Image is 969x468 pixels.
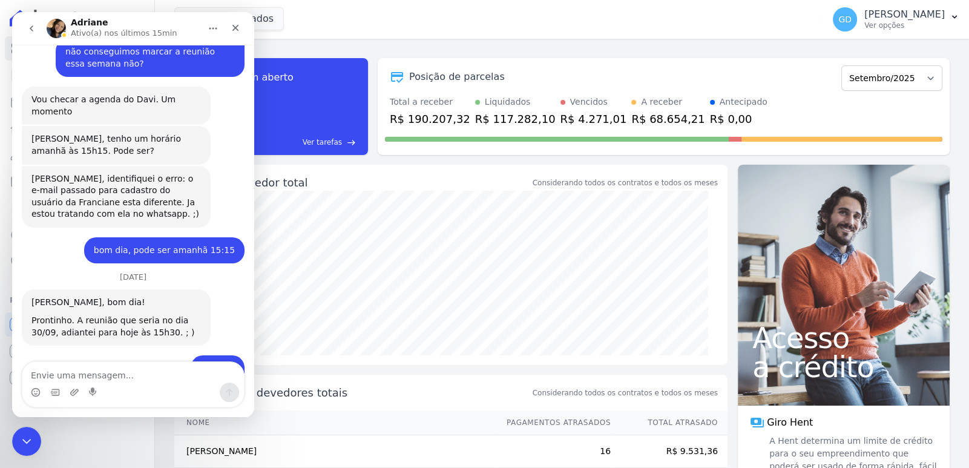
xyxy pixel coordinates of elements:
[19,82,189,105] div: Vou checar a agenda do Davi. Um momento
[5,116,149,140] a: Lotes
[475,111,556,127] div: R$ 117.282,10
[201,384,530,401] span: Principais devedores totais
[12,12,254,417] iframe: Intercom live chat
[19,161,189,208] div: [PERSON_NAME], identifiquei o erro: o e-mail passado para cadastro do usuário da Franciane esta d...
[611,410,728,435] th: Total Atrasado
[5,36,149,61] a: Visão Geral
[570,96,608,108] div: Vencidos
[19,303,189,326] div: Prontinho. A reunião que seria no dia 30/09, adiantei para hoje às 15h30. ; )
[201,174,530,191] div: Saldo devedor total
[19,375,28,385] button: Seletor de emoji
[19,285,189,297] div: [PERSON_NAME], bom dia!
[10,154,232,225] div: Adriane diz…
[752,323,935,352] span: Acesso
[59,15,165,27] p: Ativo(a) nos últimos 15min
[390,96,470,108] div: Total a receber
[823,2,969,36] button: GD [PERSON_NAME] Ver opções
[10,74,232,114] div: Adriane diz…
[10,154,199,216] div: [PERSON_NAME], identifiquei o erro: o e-mail passado para cadastro do usuário da Franciane esta d...
[10,27,232,74] div: Gabriel diz…
[611,435,728,468] td: R$ 9.531,36
[10,277,199,334] div: [PERSON_NAME], bom dia!Prontinho. A reunião que seria no dia 30/09, adiantei para hoje às 15h30. ; )
[5,143,149,167] a: Clientes
[5,249,149,274] a: Negativação
[38,375,48,385] button: Seletor de Gif
[10,74,199,113] div: Vou checar a agenda do Davi. Um momento
[5,196,149,220] a: Transferências
[5,312,149,337] a: Recebíveis
[10,261,232,277] div: [DATE]
[641,96,682,108] div: A receber
[560,111,627,127] div: R$ 4.271,01
[720,96,767,108] div: Antecipado
[10,343,232,371] div: Gabriel diz…
[10,114,232,153] div: Adriane diz…
[5,223,149,247] a: Crédito
[72,225,232,252] div: bom dia, pode ser amanhã 15:15
[44,27,232,65] div: não conseguimos marcar a reunião essa semana não?
[533,387,718,398] span: Considerando todos os contratos e todos os meses
[189,5,212,28] button: Início
[12,427,41,456] iframe: Intercom live chat
[347,138,356,147] span: east
[53,34,223,58] div: não conseguimos marcar a reunião essa semana não?
[82,232,223,245] div: bom dia, pode ser amanhã 15:15
[10,293,145,308] div: Plataformas
[864,21,945,30] p: Ver opções
[10,114,199,152] div: [PERSON_NAME], tenho um horário amanhã às 15h15. Pode ser?
[495,435,611,468] td: 16
[752,352,935,381] span: a crédito
[174,410,495,435] th: Nome
[838,15,852,24] span: GD
[5,170,149,194] a: Minha Carteira
[533,177,718,188] div: Considerando todos os contratos e todos os meses
[212,5,234,27] div: Fechar
[767,415,813,430] span: Giro Hent
[485,96,531,108] div: Liquidados
[208,371,227,390] button: Enviar mensagem…
[303,137,342,148] span: Ver tarefas
[19,121,189,145] div: [PERSON_NAME], tenho um horário amanhã às 15h15. Pode ser?
[57,375,67,385] button: Carregar anexo
[495,410,611,435] th: Pagamentos Atrasados
[864,8,945,21] p: [PERSON_NAME]
[174,435,495,468] td: [PERSON_NAME]
[179,343,232,370] div: bom dia
[10,350,232,371] textarea: Envie uma mensagem...
[631,111,705,127] div: R$ 68.654,21
[710,111,767,127] div: R$ 0,00
[219,137,356,148] a: Ver tarefas east
[5,63,149,87] a: Contratos
[409,70,505,84] div: Posição de parcelas
[390,111,470,127] div: R$ 190.207,32
[5,90,149,114] a: Parcelas
[77,375,87,385] button: Start recording
[5,339,149,363] a: Conta Hent
[174,7,284,30] button: 2 selecionados
[10,277,232,343] div: Adriane diz…
[10,225,232,262] div: Gabriel diz…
